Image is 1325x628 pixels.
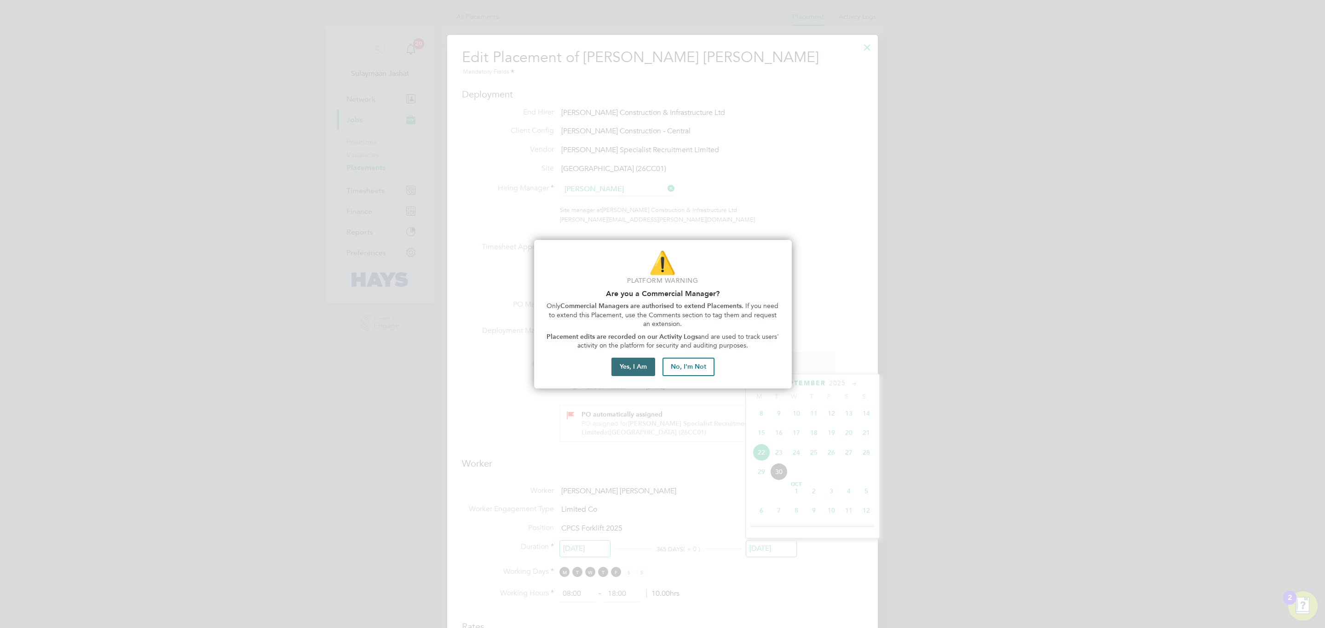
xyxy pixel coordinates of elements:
button: No, I'm Not [662,358,714,376]
span: . If you need to extend this Placement, use the Comments section to tag them and request an exten... [549,302,781,328]
strong: Commercial Managers are authorised to extend Placements [560,302,742,310]
h2: Are you a Commercial Manager? [545,289,781,298]
strong: Placement edits are recorded on our Activity Logs [547,333,698,341]
span: Only [547,302,560,310]
div: Are you part of the Commercial Team? [534,240,792,388]
p: Platform Warning [545,276,781,285]
p: ⚠️ [545,247,781,278]
button: Yes, I Am [611,358,655,376]
span: and are used to track users' activity on the platform for security and auditing purposes. [577,333,781,350]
